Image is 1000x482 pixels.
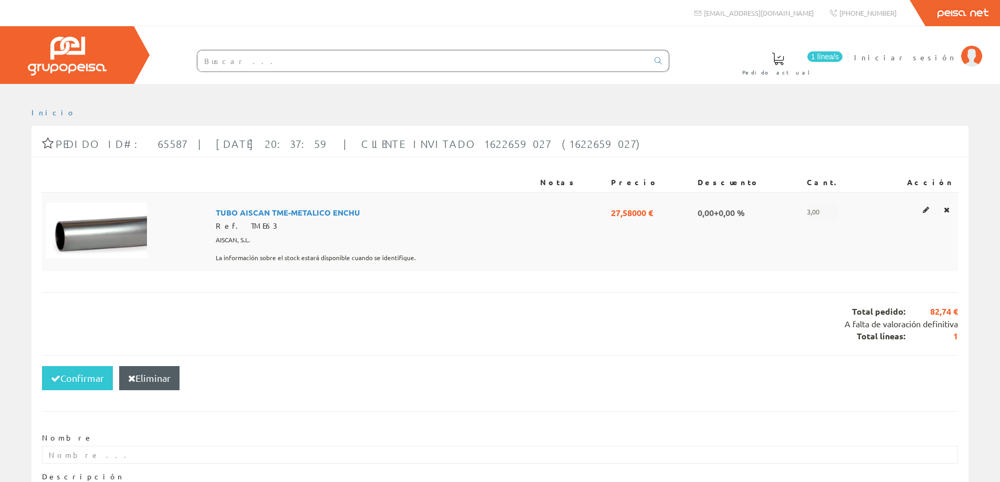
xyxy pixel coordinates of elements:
[216,231,250,249] span: AISCAN, S.L.
[42,446,958,464] input: Nombre ...
[839,8,897,17] span: [PHONE_NUMBER]
[941,203,953,217] a: Eliminar
[872,173,958,192] th: Acción
[845,318,958,329] span: A falta de valoración definitiva
[732,44,845,82] a: 1 línea/s Pedido actual
[28,37,107,76] img: Grupo Peisa
[536,173,607,192] th: Notas
[46,203,147,258] img: Foto artículo TUBO AISCAN TME-METALICO ENCHU (192x105)
[42,366,113,390] button: Confirmar
[807,203,838,221] span: 3,00
[693,173,803,192] th: Descuento
[216,221,531,231] div: Ref. TME63
[42,433,93,443] label: Nombre
[742,67,814,78] span: Pedido actual
[920,203,932,217] a: Editar
[704,8,814,17] span: [EMAIL_ADDRESS][DOMAIN_NAME]
[906,306,958,318] span: 82,74 €
[31,108,76,117] a: Inicio
[216,203,360,221] span: TUBO AISCAN TME-METALICO ENCHU
[854,44,982,53] a: Iniciar sesión
[216,249,416,267] span: La información sobre el stock estará disponible cuando se identifique.
[42,472,124,482] label: Descripción
[42,292,958,356] div: Total pedido: Total líneas:
[854,52,956,62] span: Iniciar sesión
[611,203,653,221] span: 27,58000 €
[607,173,693,192] th: Precio
[698,203,745,221] span: 0,00+0,00 %
[807,51,843,62] span: 1 línea/s
[197,50,648,71] input: Buscar ...
[119,366,180,390] button: Eliminar
[803,173,872,192] th: Cant.
[906,330,958,342] span: 1
[56,137,644,150] span: Pedido ID#: 65587 | [DATE] 20:37:59 | Cliente Invitado 1622659027 (1622659027)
